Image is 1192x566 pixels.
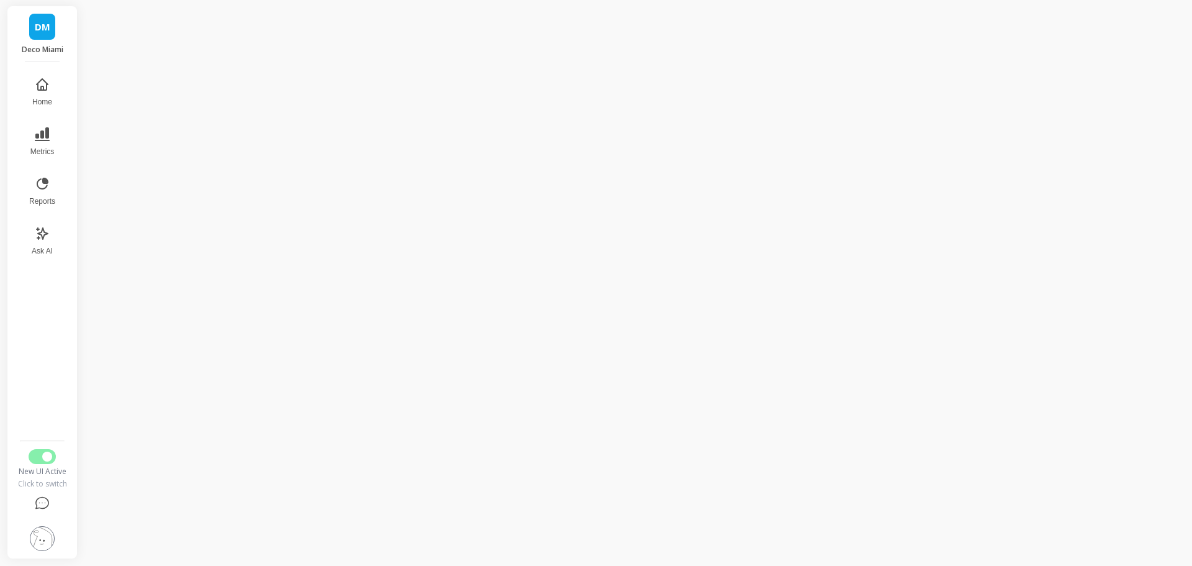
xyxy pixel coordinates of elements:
[22,70,63,114] button: Home
[17,479,68,489] div: Click to switch
[30,147,55,157] span: Metrics
[17,519,68,559] button: Settings
[32,246,53,256] span: Ask AI
[22,219,63,263] button: Ask AI
[22,119,63,164] button: Metrics
[29,449,56,464] button: Switch to Legacy UI
[29,196,55,206] span: Reports
[20,45,65,55] p: Deco Miami
[30,526,55,551] img: profile picture
[22,169,63,214] button: Reports
[35,20,50,34] span: DM
[17,467,68,477] div: New UI Active
[32,97,52,107] span: Home
[17,489,68,519] button: Help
